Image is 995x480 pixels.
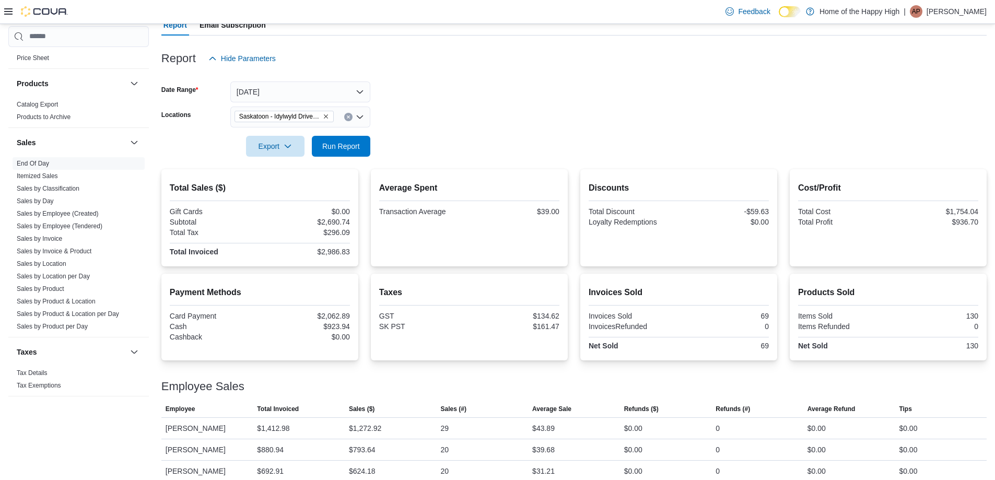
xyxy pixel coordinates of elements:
div: Total Discount [589,207,677,216]
button: Run Report [312,136,370,157]
div: $0.00 [262,207,350,216]
div: Card Payment [170,312,258,320]
span: Total Invoiced [257,405,299,413]
button: Products [17,78,126,89]
div: $0.00 [624,443,642,456]
span: Saskatoon - Idylwyld Drive - Fire & Flower [239,111,321,122]
a: Tax Details [17,369,48,377]
span: Export [252,136,298,157]
span: Sales (#) [441,405,466,413]
h2: Cost/Profit [798,182,978,194]
span: Sales ($) [349,405,374,413]
div: Gift Cards [170,207,258,216]
div: $0.00 [899,443,917,456]
span: Sales by Product [17,285,64,293]
p: | [904,5,906,18]
div: 0 [681,322,769,331]
div: Products [8,98,149,127]
div: $134.62 [471,312,559,320]
div: $0.00 [899,465,917,477]
span: Sales by Location [17,260,66,268]
a: Sales by Invoice & Product [17,248,91,255]
div: $923.94 [262,322,350,331]
button: [DATE] [230,81,370,102]
div: $0.00 [624,422,642,435]
div: Transaction Average [379,207,467,216]
span: Saskatoon - Idylwyld Drive - Fire & Flower [235,111,334,122]
h3: Sales [17,137,36,148]
a: Sales by Invoice [17,235,62,242]
button: Hide Parameters [204,48,280,69]
div: 0 [890,322,978,331]
span: Itemized Sales [17,172,58,180]
div: 69 [681,312,769,320]
span: Price Sheet [17,54,49,62]
h2: Discounts [589,182,769,194]
div: Items Refunded [798,322,886,331]
span: Sales by Product & Location [17,297,96,306]
div: [PERSON_NAME] [161,439,253,460]
div: SK PST [379,322,467,331]
a: Tax Exemptions [17,382,61,389]
span: Average Sale [532,405,571,413]
div: -$59.63 [681,207,769,216]
div: Total Tax [170,228,258,237]
a: Sales by Location [17,260,66,267]
div: $39.68 [532,443,555,456]
input: Dark Mode [779,6,801,17]
h3: Report [161,52,196,65]
span: Average Refund [807,405,856,413]
div: $0.00 [899,422,917,435]
div: Annie Perret-Smith [910,5,922,18]
a: Sales by Employee (Tendered) [17,223,102,230]
div: 29 [441,422,449,435]
button: Products [128,77,141,90]
a: Feedback [721,1,774,22]
h2: Invoices Sold [589,286,769,299]
div: $2,062.89 [262,312,350,320]
div: 69 [681,342,769,350]
a: End Of Day [17,160,49,167]
h3: Taxes [17,347,37,357]
div: $0.00 [262,333,350,341]
div: Cash [170,322,258,331]
div: $2,986.83 [262,248,350,256]
div: GST [379,312,467,320]
div: 20 [441,443,449,456]
div: $1,754.04 [890,207,978,216]
div: $880.94 [257,443,284,456]
div: $0.00 [807,465,826,477]
span: Report [163,15,187,36]
label: Date Range [161,86,198,94]
button: Export [246,136,305,157]
button: Sales [17,137,126,148]
a: Sales by Classification [17,185,79,192]
a: Sales by Employee (Created) [17,210,99,217]
span: Tax Exemptions [17,381,61,390]
div: 20 [441,465,449,477]
span: Refunds (#) [716,405,750,413]
div: $1,412.98 [257,422,289,435]
span: Sales by Product per Day [17,322,88,331]
span: Sales by Invoice [17,235,62,243]
span: Refunds ($) [624,405,659,413]
div: Invoices Sold [589,312,677,320]
div: $31.21 [532,465,555,477]
span: Run Report [322,141,360,151]
span: Feedback [738,6,770,17]
div: Items Sold [798,312,886,320]
h3: Employee Sales [161,380,244,393]
span: AP [912,5,920,18]
a: Sales by Product [17,285,64,292]
div: $692.91 [257,465,284,477]
div: [PERSON_NAME] [161,418,253,439]
h2: Payment Methods [170,286,350,299]
div: $0.00 [807,422,826,435]
div: $793.64 [349,443,376,456]
a: Sales by Day [17,197,54,205]
span: Email Subscription [200,15,266,36]
a: Products to Archive [17,113,71,121]
button: Open list of options [356,113,364,121]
